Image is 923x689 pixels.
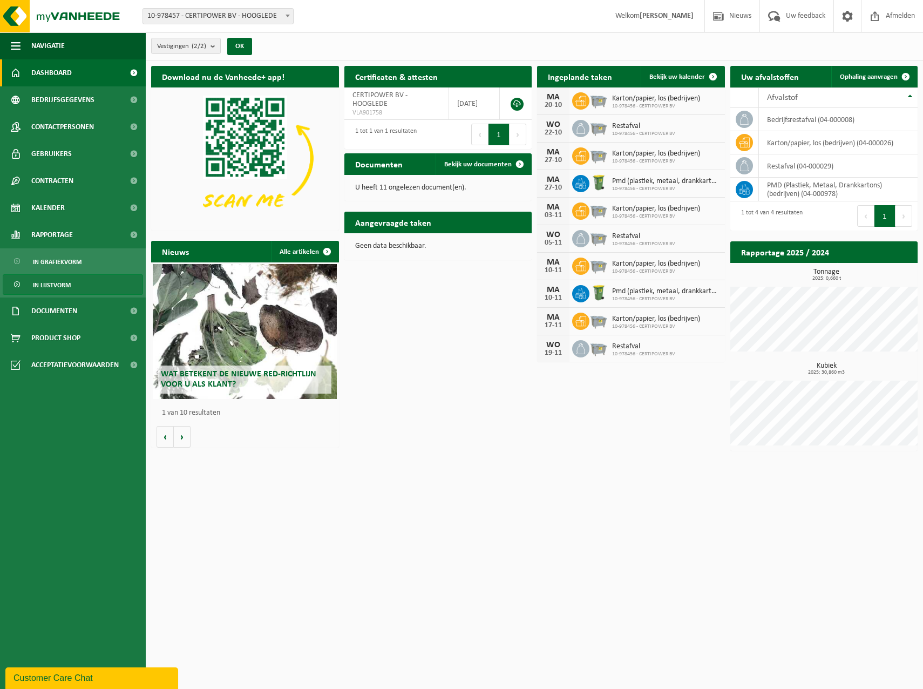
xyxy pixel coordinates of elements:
span: Pmd (plastiek, metaal, drankkartons) (bedrijven) [612,177,720,186]
a: In grafiekvorm [3,251,143,272]
div: MA [542,175,564,184]
p: Geen data beschikbaar. [355,242,521,250]
a: Ophaling aanvragen [831,66,917,87]
img: WB-2500-GAL-GY-01 [589,91,608,109]
div: 22-10 [542,129,564,137]
td: restafval (04-000029) [759,154,918,178]
span: 10-978456 - CERTIPOWER BV [612,296,720,302]
span: Rapportage [31,221,73,248]
iframe: chat widget [5,665,180,689]
span: Karton/papier, los (bedrijven) [612,315,700,323]
span: Karton/papier, los (bedrijven) [612,205,700,213]
a: Wat betekent de nieuwe RED-richtlijn voor u als klant? [153,264,337,399]
div: 10-11 [542,294,564,302]
span: Karton/papier, los (bedrijven) [612,150,700,158]
img: WB-2500-GAL-GY-01 [589,256,608,274]
div: 17-11 [542,322,564,329]
span: Contracten [31,167,73,194]
a: Bekijk rapportage [837,262,917,284]
span: VLA901758 [352,109,440,117]
button: Next [895,205,912,227]
div: MA [542,286,564,294]
h3: Tonnage [736,268,918,281]
span: Restafval [612,232,675,241]
span: Restafval [612,122,675,131]
span: 10-978456 - CERTIPOWER BV [612,213,700,220]
div: WO [542,120,564,129]
span: In lijstvorm [33,275,71,295]
img: WB-2500-GAL-GY-01 [589,228,608,247]
h2: Download nu de Vanheede+ app! [151,66,295,87]
span: 2025: 0,660 t [736,276,918,281]
button: Volgende [174,426,191,448]
span: Karton/papier, los (bedrijven) [612,260,700,268]
h2: Uw afvalstoffen [730,66,810,87]
img: WB-2500-GAL-GY-01 [589,201,608,219]
div: MA [542,203,564,212]
span: Wat betekent de nieuwe RED-richtlijn voor u als klant? [161,370,316,389]
button: Vestigingen(2/2) [151,38,221,54]
span: Bekijk uw kalender [649,73,705,80]
h2: Ingeplande taken [537,66,623,87]
div: MA [542,258,564,267]
td: PMD (Plastiek, Metaal, Drankkartons) (bedrijven) (04-000978) [759,178,918,201]
span: Bekijk uw documenten [444,161,512,168]
div: MA [542,148,564,157]
span: 10-978457 - CERTIPOWER BV - HOOGLEDE [142,8,294,24]
img: WB-2500-GAL-GY-01 [589,146,608,164]
span: 10-978456 - CERTIPOWER BV [612,158,700,165]
button: Previous [471,124,488,145]
span: Restafval [612,342,675,351]
div: 1 tot 1 van 1 resultaten [350,123,417,146]
div: 1 tot 4 van 4 resultaten [736,204,803,228]
span: Gebruikers [31,140,72,167]
span: Bedrijfsgegevens [31,86,94,113]
img: WB-0240-HPE-GN-50 [589,283,608,302]
span: 10-978456 - CERTIPOWER BV [612,103,700,110]
button: Previous [857,205,874,227]
div: MA [542,313,564,322]
td: karton/papier, los (bedrijven) (04-000026) [759,131,918,154]
span: In grafiekvorm [33,252,82,272]
span: Navigatie [31,32,65,59]
span: 10-978456 - CERTIPOWER BV [612,268,700,275]
a: Bekijk uw kalender [641,66,724,87]
div: 10-11 [542,267,564,274]
span: 10-978456 - CERTIPOWER BV [612,186,720,192]
span: Karton/papier, los (bedrijven) [612,94,700,103]
span: 10-978456 - CERTIPOWER BV [612,323,700,330]
div: 27-10 [542,157,564,164]
span: Acceptatievoorwaarden [31,352,119,379]
h2: Documenten [344,153,413,174]
span: Documenten [31,298,77,325]
a: In lijstvorm [3,274,143,295]
span: Pmd (plastiek, metaal, drankkartons) (bedrijven) [612,287,720,296]
button: Next [510,124,526,145]
td: [DATE] [449,87,500,120]
span: Dashboard [31,59,72,86]
h3: Kubiek [736,362,918,375]
p: 1 van 10 resultaten [162,409,334,417]
span: Kalender [31,194,65,221]
h2: Nieuws [151,241,200,262]
img: WB-2500-GAL-GY-01 [589,339,608,357]
span: 10-978456 - CERTIPOWER BV [612,241,675,247]
button: OK [227,38,252,55]
span: 10-978456 - CERTIPOWER BV [612,131,675,137]
div: 20-10 [542,102,564,109]
img: Download de VHEPlus App [151,87,339,228]
count: (2/2) [192,43,206,50]
span: Ophaling aanvragen [840,73,898,80]
a: Bekijk uw documenten [436,153,531,175]
button: Vorige [157,426,174,448]
div: WO [542,231,564,239]
span: Contactpersonen [31,113,94,140]
div: MA [542,93,564,102]
span: CERTIPOWER BV - HOOGLEDE [352,91,408,108]
div: 03-11 [542,212,564,219]
div: 27-10 [542,184,564,192]
span: Vestigingen [157,38,206,55]
a: Alle artikelen [271,241,338,262]
img: WB-2500-GAL-GY-01 [589,118,608,137]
